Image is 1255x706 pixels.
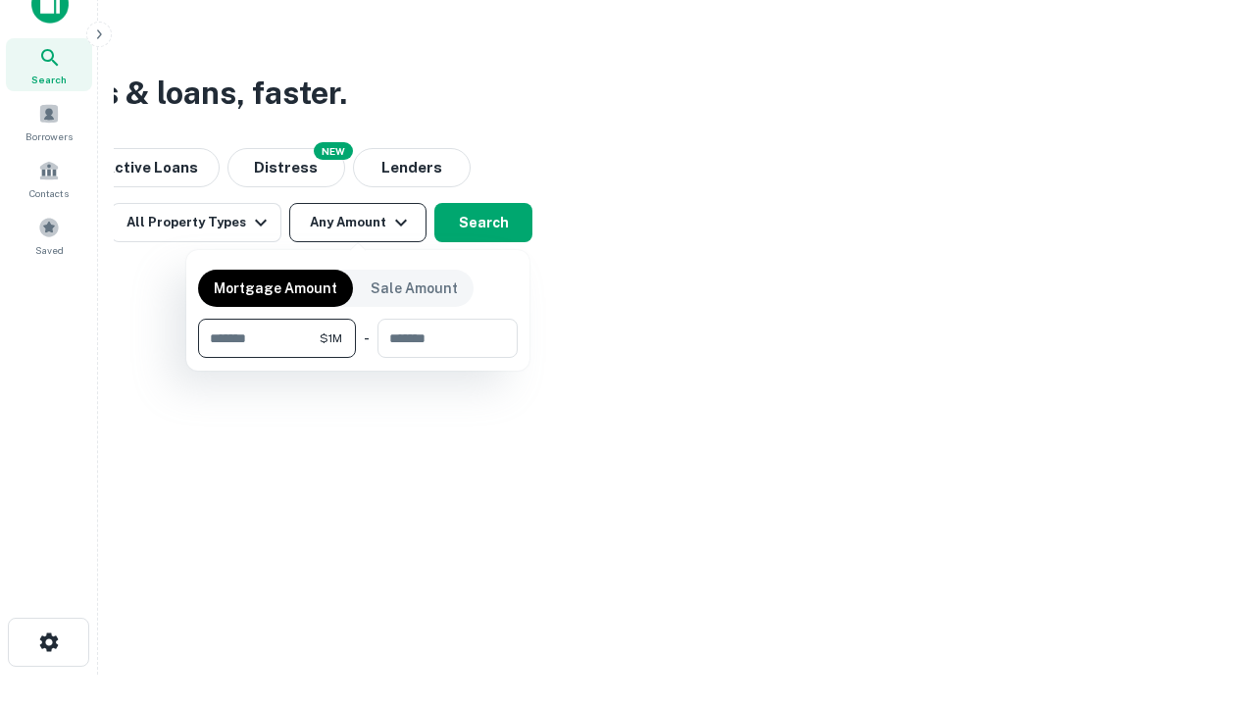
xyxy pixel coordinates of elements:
iframe: Chat Widget [1157,549,1255,643]
span: $1M [320,329,342,347]
div: - [364,319,370,358]
p: Sale Amount [371,277,458,299]
p: Mortgage Amount [214,277,337,299]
